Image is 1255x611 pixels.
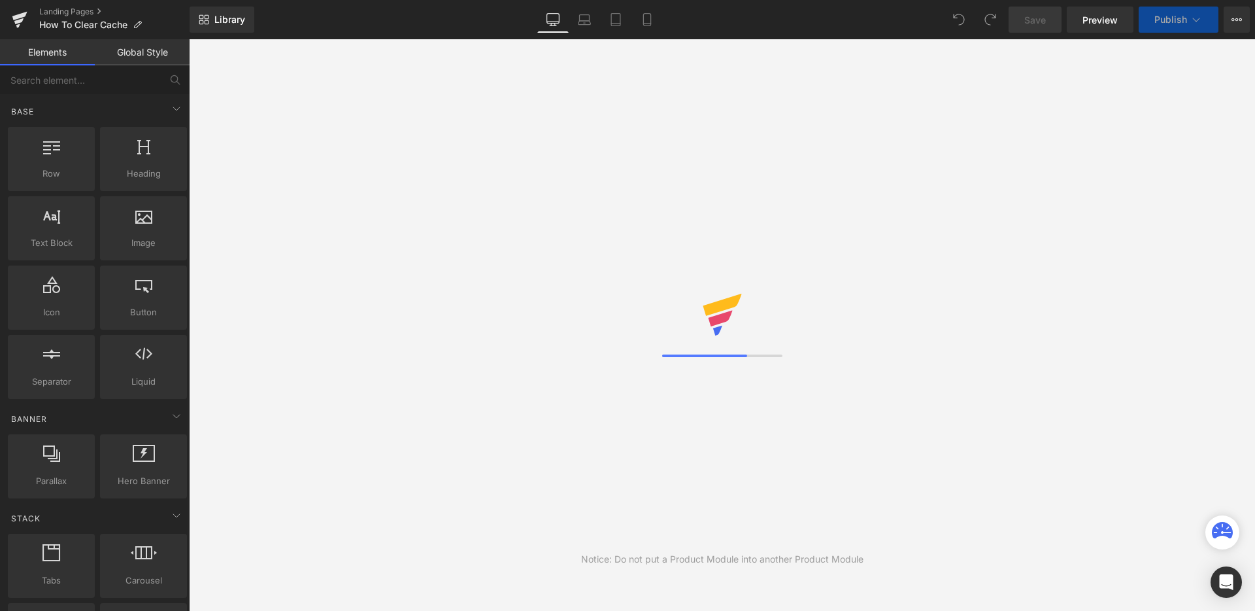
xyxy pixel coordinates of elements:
span: Liquid [104,375,183,389]
span: How To Clear Cache [39,20,127,30]
button: Redo [977,7,1003,33]
div: Notice: Do not put a Product Module into another Product Module [581,552,863,567]
span: Heading [104,167,183,181]
a: Global Style [95,39,190,65]
a: Mobile [631,7,663,33]
span: Preview [1082,13,1118,27]
span: Image [104,236,183,250]
span: Library [214,14,245,26]
span: Separator [12,375,91,389]
span: Parallax [12,474,91,488]
span: Hero Banner [104,474,183,488]
a: Preview [1067,7,1133,33]
a: New Library [190,7,254,33]
span: Text Block [12,236,91,250]
span: Base [10,105,35,118]
span: Banner [10,413,48,425]
a: Desktop [537,7,569,33]
button: Undo [946,7,972,33]
span: Save [1024,13,1046,27]
span: Publish [1154,14,1187,25]
button: More [1224,7,1250,33]
a: Tablet [600,7,631,33]
div: Open Intercom Messenger [1211,567,1242,598]
button: Publish [1139,7,1218,33]
span: Tabs [12,574,91,587]
span: Icon [12,305,91,319]
span: Button [104,305,183,319]
a: Laptop [569,7,600,33]
a: Landing Pages [39,7,190,17]
span: Carousel [104,574,183,587]
span: Stack [10,512,42,525]
span: Row [12,167,91,181]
